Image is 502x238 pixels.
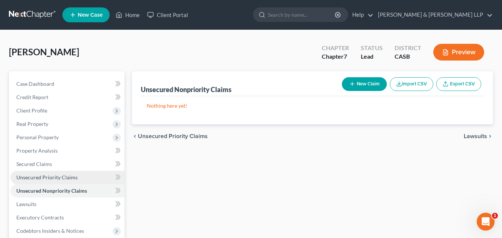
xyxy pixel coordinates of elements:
[361,52,383,61] div: Lead
[138,133,208,139] span: Unsecured Priority Claims
[10,171,124,184] a: Unsecured Priority Claims
[395,44,421,52] div: District
[132,133,138,139] i: chevron_left
[16,161,52,167] span: Secured Claims
[10,144,124,157] a: Property Analysis
[322,52,349,61] div: Chapter
[361,44,383,52] div: Status
[16,121,48,127] span: Real Property
[464,133,487,139] span: Lawsuits
[436,77,481,91] a: Export CSV
[349,8,373,22] a: Help
[395,52,421,61] div: CASB
[10,77,124,91] a: Case Dashboard
[374,8,493,22] a: [PERSON_NAME] & [PERSON_NAME] LLP
[16,107,47,114] span: Client Profile
[78,12,103,18] span: New Case
[10,184,124,198] a: Unsecured Nonpriority Claims
[342,77,387,91] button: New Claim
[16,214,64,221] span: Executory Contracts
[390,77,433,91] button: Import CSV
[464,133,493,139] button: Lawsuits chevron_right
[433,44,484,61] button: Preview
[344,53,347,60] span: 7
[16,188,87,194] span: Unsecured Nonpriority Claims
[16,228,84,234] span: Codebtors Insiders & Notices
[143,8,192,22] a: Client Portal
[10,157,124,171] a: Secured Claims
[10,211,124,224] a: Executory Contracts
[16,134,59,140] span: Personal Property
[487,133,493,139] i: chevron_right
[268,8,336,22] input: Search by name...
[9,46,79,57] span: [PERSON_NAME]
[141,85,231,94] div: Unsecured Nonpriority Claims
[10,91,124,104] a: Credit Report
[322,44,349,52] div: Chapter
[147,102,478,110] p: Nothing here yet!
[16,201,36,207] span: Lawsuits
[492,213,498,219] span: 1
[477,213,495,231] iframe: Intercom live chat
[10,198,124,211] a: Lawsuits
[112,8,143,22] a: Home
[16,94,48,100] span: Credit Report
[132,133,208,139] button: chevron_left Unsecured Priority Claims
[16,147,58,154] span: Property Analysis
[16,174,78,180] span: Unsecured Priority Claims
[16,81,54,87] span: Case Dashboard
